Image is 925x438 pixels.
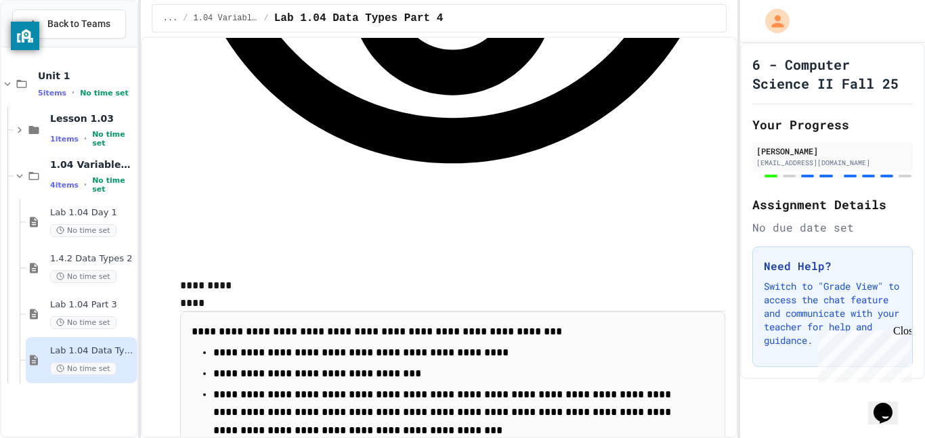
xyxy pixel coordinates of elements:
span: 4 items [50,181,79,190]
span: Lab 1.04 Data Types Part 4 [50,345,134,357]
span: • [84,179,87,190]
span: Lab 1.04 Data Types Part 4 [274,10,444,26]
span: 1.04 Variables and User Input [50,158,134,171]
span: 5 items [38,89,66,97]
button: Back to Teams [12,9,126,39]
span: / [264,13,269,24]
span: No time set [80,89,129,97]
span: Lab 1.04 Day 1 [50,207,134,219]
h3: Need Help? [764,258,901,274]
p: Switch to "Grade View" to access the chat feature and communicate with your teacher for help and ... [764,280,901,347]
span: No time set [50,362,116,375]
span: • [84,133,87,144]
h2: Your Progress [752,115,913,134]
div: My Account [751,5,793,37]
span: Lesson 1.03 [50,112,134,125]
span: 1.04 Variables and User Input [194,13,259,24]
h2: Assignment Details [752,195,913,214]
div: [EMAIL_ADDRESS][DOMAIN_NAME] [756,158,909,168]
div: No due date set [752,219,913,236]
span: 1.4.2 Data Types 2 [50,253,134,265]
span: ... [163,13,178,24]
span: • [72,87,74,98]
span: No time set [92,130,134,148]
iframe: chat widget [868,384,911,424]
span: / [183,13,188,24]
span: Back to Teams [47,17,110,31]
div: Chat with us now!Close [5,5,93,86]
span: No time set [50,270,116,283]
span: 1 items [50,135,79,144]
span: No time set [50,316,116,329]
span: No time set [50,224,116,237]
span: No time set [92,176,134,194]
button: privacy banner [11,22,39,50]
span: Unit 1 [38,70,134,82]
h1: 6 - Computer Science II Fall 25 [752,55,913,93]
div: [PERSON_NAME] [756,145,909,157]
iframe: chat widget [813,325,911,382]
span: Lab 1.04 Part 3 [50,299,134,311]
